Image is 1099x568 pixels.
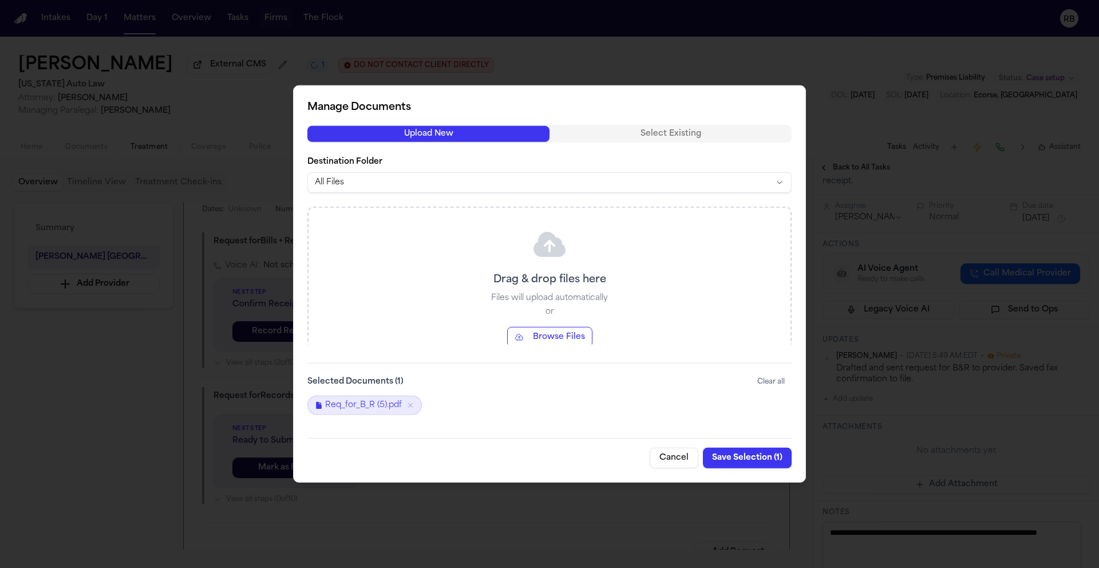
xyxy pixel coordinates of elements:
button: Clear all [750,373,792,391]
button: Browse Files [507,327,592,348]
button: Upload New [307,125,549,141]
button: Select Existing [549,125,792,141]
button: Cancel [650,448,698,468]
button: Save Selection (1) [703,448,792,468]
span: Req_for_B_R (5).pdf [325,400,402,411]
button: Remove Req_for_B_R (5).pdf [406,401,414,409]
h2: Manage Documents [307,100,792,116]
label: Destination Folder [307,156,792,168]
p: Files will upload automatically [491,293,608,304]
label: Selected Documents ( 1 ) [307,376,404,388]
p: Drag & drop files here [493,272,606,288]
p: or [545,306,554,318]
